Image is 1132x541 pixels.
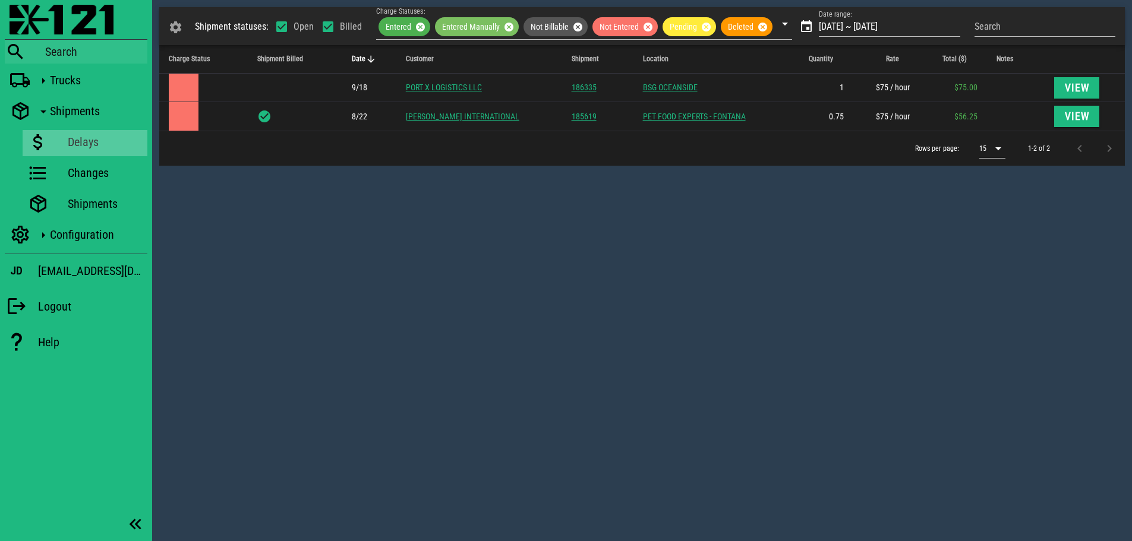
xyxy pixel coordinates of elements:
a: View [1054,82,1099,91]
div: Rows per page: [915,131,1005,166]
a: 186335 [572,83,597,92]
div: 15$vuetify.dataTable.itemsPerPageText [979,139,1005,158]
span: The driver arrived at the location of this delay at 8/22 6:48am [352,112,367,121]
a: BSG OCEANSIDE [643,83,698,92]
span: View [1064,110,1090,122]
div: Shipments [50,104,143,118]
div: Delays [68,135,143,149]
div: Shipments [68,197,143,211]
a: Shipments [23,192,147,218]
div: Help [38,335,147,349]
th: Date: Sorted descending. Activate to sort ascending. [342,45,396,74]
span: $56.25 [954,112,978,121]
a: Delays [23,130,147,156]
div: 15 [979,143,986,154]
span: Entered Manually [442,17,512,36]
th: Customer: Not sorted. Activate to sort ascending. [396,45,562,74]
th: Shipment Billed: Not sorted. Activate to sort ascending. [248,45,342,74]
th: Shipment: Not sorted. Activate to sort ascending. [562,45,633,74]
td: 1 [786,74,853,102]
h3: JD [11,264,23,277]
span: Date [352,55,365,63]
span: Shipment Billed [257,55,303,63]
span: Total ($) [942,55,967,63]
div: Changes [68,166,143,180]
span: $75.00 [954,83,978,92]
a: 185619 [572,112,597,121]
div: [EMAIL_ADDRESS][DOMAIN_NAME] [38,261,147,280]
span: Deleted [728,17,765,36]
span: Quantity [809,55,833,63]
span: Notes [997,55,1013,63]
th: Rate: Not sorted. Activate to sort ascending. [853,45,919,74]
th: Location: Not sorted. Activate to sort ascending. [633,45,786,74]
button: View [1054,77,1099,99]
th: Charge Status: Not sorted. Activate to sort ascending. [159,45,248,74]
a: Blackfly [5,5,147,37]
span: The driver arrived at the location of this delay at 9/18 8:25am [352,83,367,92]
th: Quantity: Not sorted. Activate to sort ascending. [786,45,853,74]
input: Search by customer or shipment # [975,17,1116,36]
span: Not Entered [600,17,651,36]
a: PET FOOD EXPERTS - FONTANA [643,112,746,121]
a: View [1054,111,1099,121]
a: Changes [23,161,147,187]
button: View [1054,106,1099,127]
div: Charge Statuses:EnteredEntered ManuallyNot BillableNot EnteredPendingDeleted [376,14,792,39]
span: Shipment [572,55,599,63]
div: Search [45,45,147,59]
span: View [1064,82,1090,94]
div: Configuration [50,227,143,242]
span: Customer [406,55,434,63]
div: Logout [38,299,147,314]
label: Open [294,21,314,33]
div: Shipment statuses: [195,20,269,34]
span: Pending [670,17,709,36]
div: 1-2 of 2 [1028,143,1050,154]
th: Notes: Not sorted. Activate to sort ascending. [987,45,1045,74]
span: Charge Status [169,55,210,63]
span: Location [643,55,669,63]
label: Billed [340,21,362,33]
span: Not Billable [531,17,581,36]
td: 0.75 [786,102,853,131]
a: PORT X LOGISTICS LLC [406,83,482,92]
img: 87f0f0e.png [10,5,113,34]
a: Help [5,325,147,359]
td: $75 / hour [853,102,919,131]
a: [PERSON_NAME] INTERNATIONAL [406,112,519,121]
span: Entered [386,17,423,36]
span: Rate [886,55,899,63]
td: $75 / hour [853,74,919,102]
th: Total ($): Not sorted. Activate to sort ascending. [919,45,987,74]
th: Not sorted. Activate to sort ascending. [1045,45,1125,74]
div: Trucks [50,73,143,87]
